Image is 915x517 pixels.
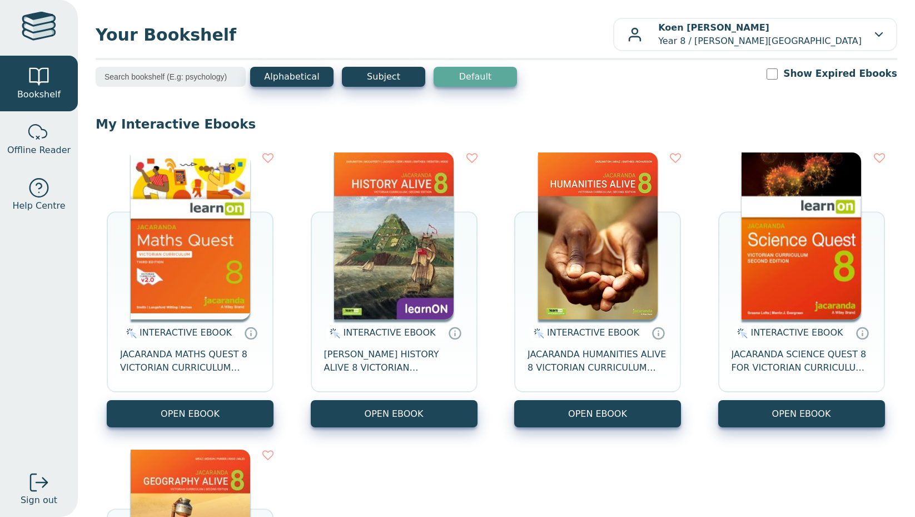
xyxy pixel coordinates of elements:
a: Interactive eBooks are accessed online via the publisher’s portal. They contain interactive resou... [856,326,869,339]
img: interactive.svg [734,327,748,340]
img: fffb2005-5288-ea11-a992-0272d098c78b.png [742,152,861,319]
button: OPEN EBOOK [311,400,478,427]
a: Interactive eBooks are accessed online via the publisher’s portal. They contain interactive resou... [244,326,257,339]
span: [PERSON_NAME] HISTORY ALIVE 8 VICTORIAN CURRICULUM LEARNON EBOOK 2E [324,348,464,375]
button: OPEN EBOOK [107,400,273,427]
span: Help Centre [12,199,65,213]
span: INTERACTIVE EBOOK [140,327,232,338]
span: Your Bookshelf [96,22,613,47]
span: Sign out [21,494,57,507]
span: Bookshelf [17,88,61,101]
img: a03a72db-7f91-e911-a97e-0272d098c78b.jpg [334,152,454,319]
button: Koen [PERSON_NAME]Year 8 / [PERSON_NAME][GEOGRAPHIC_DATA] [613,18,897,51]
button: Default [434,67,517,87]
img: bee2d5d4-7b91-e911-a97e-0272d098c78b.jpg [538,152,658,319]
input: Search bookshelf (E.g: psychology) [96,67,246,87]
b: Koen [PERSON_NAME] [658,22,769,33]
button: Alphabetical [250,67,334,87]
span: INTERACTIVE EBOOK [547,327,639,338]
span: Offline Reader [7,144,71,157]
span: INTERACTIVE EBOOK [751,327,843,338]
p: My Interactive Ebooks [96,116,897,132]
img: interactive.svg [123,327,137,340]
a: Interactive eBooks are accessed online via the publisher’s portal. They contain interactive resou... [652,326,665,339]
span: JACARANDA HUMANITIES ALIVE 8 VICTORIAN CURRICULUM LEARNON EBOOK 2E [528,348,668,375]
button: OPEN EBOOK [718,400,885,427]
label: Show Expired Ebooks [783,67,897,81]
img: interactive.svg [530,327,544,340]
img: interactive.svg [326,327,340,340]
span: JACARANDA SCIENCE QUEST 8 FOR VICTORIAN CURRICULUM LEARNON 2E EBOOK [732,348,872,375]
button: OPEN EBOOK [514,400,681,427]
button: Subject [342,67,425,87]
p: Year 8 / [PERSON_NAME][GEOGRAPHIC_DATA] [658,21,862,48]
img: c004558a-e884-43ec-b87a-da9408141e80.jpg [131,152,250,319]
a: Interactive eBooks are accessed online via the publisher’s portal. They contain interactive resou... [448,326,461,339]
span: JACARANDA MATHS QUEST 8 VICTORIAN CURRICULUM LEARNON EBOOK 3E [120,348,260,375]
span: INTERACTIVE EBOOK [344,327,436,338]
